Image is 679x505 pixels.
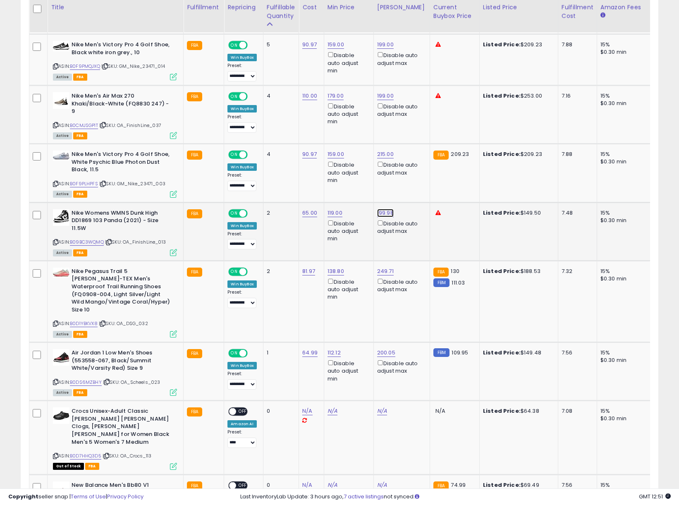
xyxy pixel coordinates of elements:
a: 110.00 [302,92,317,100]
a: 65.00 [302,209,317,217]
span: All listings currently available for purchase on Amazon [53,389,72,396]
span: | SKU: GM_Nike_23471_003 [99,180,165,187]
span: 111.03 [452,279,465,287]
b: Listed Price: [483,41,521,48]
div: Disable auto adjust max [377,102,423,118]
div: Disable auto adjust min [328,359,367,383]
div: 7.16 [562,92,591,100]
small: FBA [187,209,202,218]
div: Disable auto adjust min [328,219,367,243]
span: FBA [73,249,87,256]
img: 31jXisPAGfL._SL40_.jpg [53,407,69,424]
b: Listed Price: [483,407,521,415]
div: Win BuyBox [227,222,257,230]
a: 179.00 [328,92,344,100]
span: 109.95 [452,349,468,357]
div: Win BuyBox [227,105,257,112]
span: ON [229,350,239,357]
img: 41XrrY42EmL._SL40_.jpg [53,349,69,366]
div: $149.48 [483,349,552,357]
a: 199.00 [377,92,394,100]
span: | SKU: GM_Nike_23471_014 [101,63,165,69]
div: Title [51,3,180,12]
b: Air Jordan 1 Low Men's Shoes (553558-067, Black/Summit White/Varsity Red) Size 9 [72,349,172,374]
a: B0D7HHQ3D5 [70,452,101,460]
b: Listed Price: [483,92,521,100]
a: 159.00 [328,41,344,49]
small: FBA [187,92,202,101]
span: OFF [237,408,250,415]
div: Amazon Fees [600,3,672,12]
div: ASIN: [53,151,177,196]
b: Nike Men's Air Max 270 Khaki/Black-White (FQ8830 247) - 9 [72,92,172,117]
a: 90.97 [302,41,317,49]
a: 249.71 [377,267,394,275]
span: 130 [451,267,459,275]
b: Listed Price: [483,267,521,275]
div: 1 [267,349,292,357]
span: ON [229,210,239,217]
div: $0.30 min [600,217,669,224]
div: Min Price [328,3,370,12]
span: | SKU: OA_Crocs_113 [103,452,151,459]
div: $0.30 min [600,100,669,107]
div: $0.30 min [600,275,669,282]
div: Preset: [227,114,257,133]
div: 2 [267,268,292,275]
a: 64.99 [302,349,318,357]
a: B0F9PLHPFS [70,180,98,187]
small: FBA [187,349,202,358]
div: $0.30 min [600,357,669,364]
div: $209.23 [483,151,552,158]
a: 138.80 [328,267,344,275]
div: [PERSON_NAME] [377,3,426,12]
b: Listed Price: [483,209,521,217]
small: FBA [187,407,202,416]
div: Disable auto adjust min [328,160,367,184]
img: 31oJ19Sb7oL._SL40_.jpg [53,151,69,161]
div: 15% [600,209,669,217]
div: Disable auto adjust min [328,50,367,74]
b: Nike Men's Victory Pro 4 Golf Shoe, Black white iron grey., 10 [72,41,172,58]
div: 15% [600,92,669,100]
a: B0D1YBKVX8 [70,320,98,327]
div: ASIN: [53,209,177,255]
div: $209.23 [483,41,552,48]
div: Preset: [227,63,257,81]
span: | SKU: OA_FinishLine_037 [99,122,161,129]
a: N/A [328,407,337,415]
span: FBA [73,74,87,81]
b: Nike Womens WMNS Dunk High DD1869 103 Panda (2021) - Size 11.5W [72,209,172,235]
div: Disable auto adjust max [377,359,423,375]
div: Fulfillment [187,3,220,12]
small: FBA [433,151,449,160]
div: Disable auto adjust min [328,102,367,126]
a: 215.00 [377,150,394,158]
div: Win BuyBox [227,280,257,288]
span: | SKU: OA_DSG_032 [99,320,148,327]
div: Current Buybox Price [433,3,476,20]
div: 15% [600,41,669,48]
span: All listings currently available for purchase on Amazon [53,191,72,198]
div: 15% [600,151,669,158]
div: Fulfillable Quantity [267,3,295,20]
a: N/A [377,407,387,415]
div: 15% [600,268,669,275]
div: Disable auto adjust max [377,50,423,67]
div: 7.48 [562,209,591,217]
div: Fulfillment Cost [562,3,593,20]
img: 31VMspHF0aL._SL40_.jpg [53,92,69,109]
span: All listings currently available for purchase on Amazon [53,331,72,338]
div: $0.30 min [600,415,669,422]
div: Disable auto adjust max [377,277,423,293]
div: Win BuyBox [227,163,257,171]
div: Preset: [227,371,257,390]
span: ON [229,268,239,275]
span: All listings that are currently out of stock and unavailable for purchase on Amazon [53,463,84,470]
div: Last InventoryLab Update: 3 hours ago, not synced. [240,493,671,501]
div: 5 [267,41,292,48]
b: Nike Men's Victory Pro 4 Golf Shoe, White Psychic Blue Photon Dust Black, 11.5 [72,151,172,176]
span: 2025-09-10 12:51 GMT [639,493,671,500]
div: Disable auto adjust max [377,219,423,235]
div: Disable auto adjust min [328,277,367,301]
